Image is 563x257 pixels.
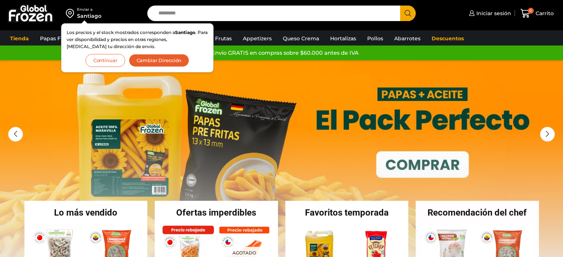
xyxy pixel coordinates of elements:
[36,31,76,45] a: Papas Fritas
[400,6,416,21] button: Search button
[285,208,409,217] h2: Favoritos temporada
[416,208,539,217] h2: Recomendación del chef
[519,5,556,22] a: 0 Carrito
[66,7,77,20] img: address-field-icon.svg
[428,31,468,45] a: Descuentos
[77,12,101,20] div: Santiago
[279,31,323,45] a: Queso Crema
[129,54,190,67] button: Cambiar Dirección
[391,31,424,45] a: Abarrotes
[175,30,195,35] strong: Santiago
[6,31,33,45] a: Tienda
[155,208,278,217] h2: Ofertas imperdibles
[363,31,387,45] a: Pollos
[24,208,148,217] h2: Lo más vendido
[8,127,23,142] div: Previous slide
[326,31,360,45] a: Hortalizas
[534,10,554,17] span: Carrito
[467,6,511,21] a: Iniciar sesión
[540,127,555,142] div: Next slide
[86,54,125,67] button: Continuar
[475,10,511,17] span: Iniciar sesión
[528,8,534,14] span: 0
[67,29,208,50] p: Los precios y el stock mostrados corresponden a . Para ver disponibilidad y precios en otras regi...
[239,31,275,45] a: Appetizers
[77,7,101,12] div: Enviar a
